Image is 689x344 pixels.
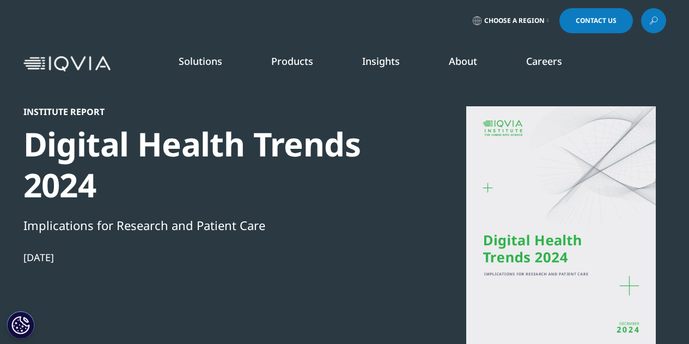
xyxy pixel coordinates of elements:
[23,56,111,72] img: IQVIA Healthcare Information Technology and Pharma Clinical Research Company
[559,8,633,33] a: Contact Us
[526,55,562,68] a: Careers
[23,216,397,234] div: Implications for Research and Patient Care
[179,55,222,68] a: Solutions
[271,55,313,68] a: Products
[362,55,400,68] a: Insights
[484,16,545,25] span: Choose a Region
[7,311,34,339] button: Cookie Settings
[576,17,617,24] span: Contact Us
[23,106,397,117] div: Institute Report
[449,55,477,68] a: About
[23,251,397,264] div: [DATE]
[23,124,397,206] div: Digital Health Trends 2024
[115,38,666,89] nav: Primary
